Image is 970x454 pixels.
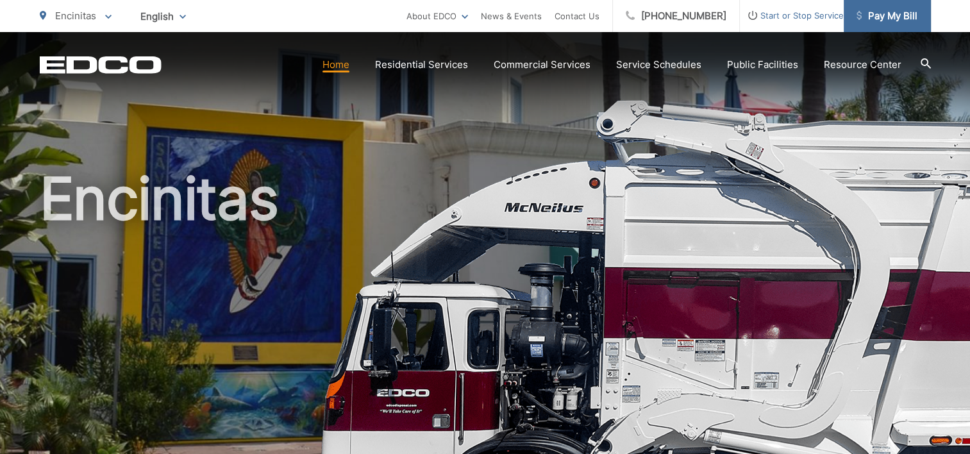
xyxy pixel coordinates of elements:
a: Public Facilities [727,57,798,72]
a: EDCD logo. Return to the homepage. [40,56,162,74]
a: Resource Center [824,57,901,72]
span: Pay My Bill [857,8,917,24]
a: Home [322,57,349,72]
span: Encinitas [55,10,96,22]
a: Commercial Services [494,57,590,72]
a: Residential Services [375,57,468,72]
a: Service Schedules [616,57,701,72]
a: Contact Us [555,8,599,24]
a: About EDCO [406,8,468,24]
span: English [131,5,196,28]
a: News & Events [481,8,542,24]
